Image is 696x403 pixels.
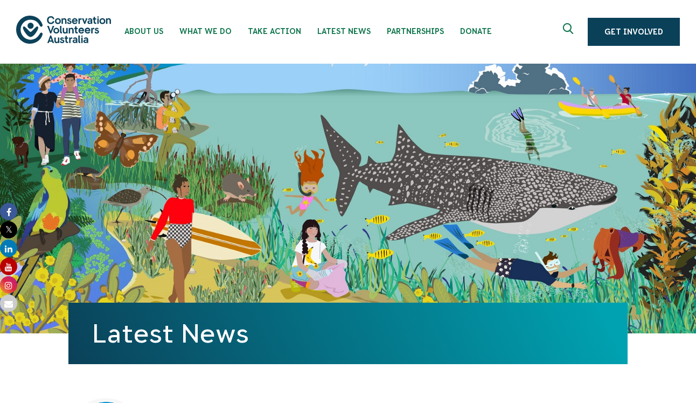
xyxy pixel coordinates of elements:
[588,18,680,46] a: Get Involved
[387,27,444,36] span: Partnerships
[16,16,111,43] img: logo.svg
[556,19,582,45] button: Expand search box Close search box
[248,27,301,36] span: Take Action
[124,27,163,36] span: About Us
[92,319,604,348] h1: Latest News
[317,27,371,36] span: Latest News
[563,23,576,40] span: Expand search box
[179,27,232,36] span: What We Do
[460,27,492,36] span: Donate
